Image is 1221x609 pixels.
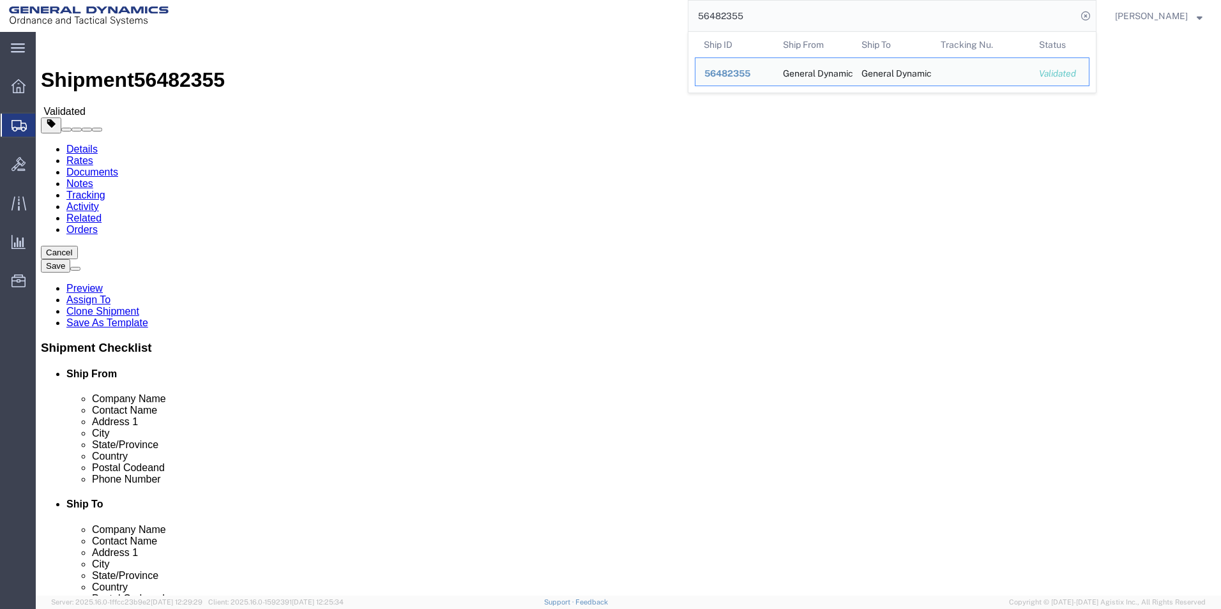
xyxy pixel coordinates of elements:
img: logo [9,6,169,26]
th: Ship ID [695,32,774,57]
th: Ship From [774,32,853,57]
button: [PERSON_NAME] [1114,8,1203,24]
span: Karyn Mullen [1115,9,1188,23]
th: Tracking Nu. [932,32,1031,57]
div: 56482355 [704,67,765,80]
th: Ship To [853,32,932,57]
span: [DATE] 12:25:34 [292,598,344,606]
div: General Dynamics - OTS [783,58,844,86]
iframe: FS Legacy Container [36,32,1221,596]
span: 56482355 [704,68,750,79]
table: Search Results [695,32,1096,93]
div: General Dynamics - OTS [861,58,923,86]
a: Support [544,598,576,606]
th: Status [1030,32,1089,57]
input: Search for shipment number, reference number [688,1,1077,31]
span: Client: 2025.16.0-1592391 [208,598,344,606]
span: Server: 2025.16.0-1ffcc23b9e2 [51,598,202,606]
span: Copyright © [DATE]-[DATE] Agistix Inc., All Rights Reserved [1009,597,1206,608]
a: Feedback [575,598,608,606]
span: [DATE] 12:29:29 [151,598,202,606]
div: Validated [1039,67,1080,80]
